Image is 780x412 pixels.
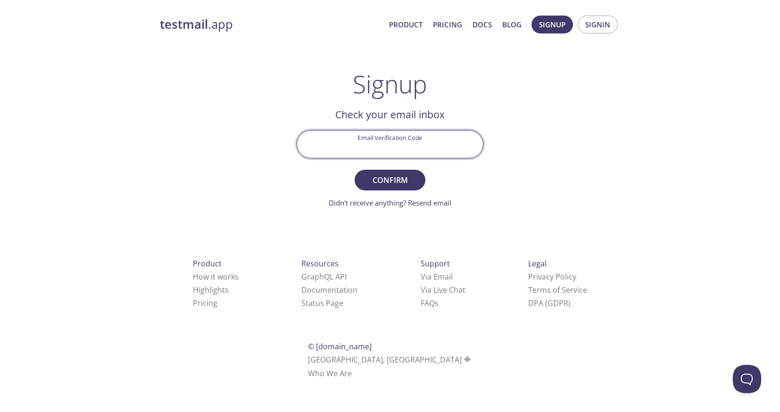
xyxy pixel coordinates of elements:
span: Support [421,258,450,269]
a: Highlights [193,285,229,295]
span: Signup [539,18,565,31]
a: Via Email [421,272,453,282]
a: Terms of Service [528,285,587,295]
a: Product [389,18,423,31]
strong: testmail [160,16,208,33]
a: DPA (GDPR) [528,298,571,308]
a: Documentation [301,285,357,295]
a: Via Live Chat [421,285,465,295]
iframe: Help Scout Beacon - Open [733,365,761,393]
span: Confirm [365,173,415,187]
span: Resources [301,258,339,269]
a: Pricing [193,298,217,308]
a: Who We Are [308,368,352,379]
span: Legal [528,258,547,269]
button: Signup [531,16,573,33]
a: Status Page [301,298,343,308]
h1: Signup [353,70,427,98]
a: testmail.app [160,16,382,33]
a: GraphQL API [301,272,347,282]
a: How it works [193,272,239,282]
h2: Check your email inbox [297,107,483,123]
a: Blog [502,18,522,31]
span: s [435,298,439,308]
button: Confirm [355,170,425,190]
span: Product [193,258,222,269]
span: Signin [585,18,610,31]
a: Didn't receive anything? Resend email [329,198,451,207]
a: Pricing [433,18,462,31]
span: © [DOMAIN_NAME] [308,341,372,352]
a: Docs [473,18,492,31]
button: Signin [578,16,618,33]
a: Privacy Policy [528,272,576,282]
a: FAQ [421,298,439,308]
span: [GEOGRAPHIC_DATA], [GEOGRAPHIC_DATA] [308,354,473,365]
